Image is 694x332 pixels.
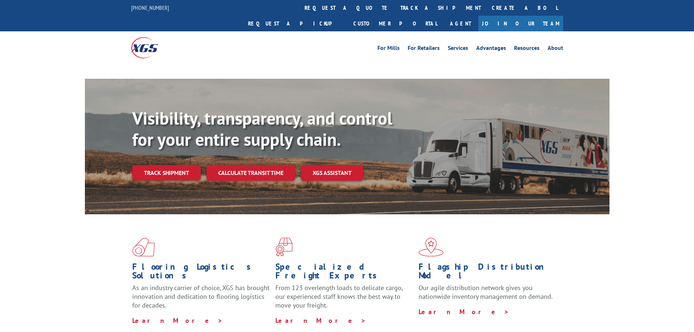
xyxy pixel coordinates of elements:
[275,284,413,316] p: From 123 overlength loads to delicate cargo, our experienced staff knows the best way to move you...
[448,45,468,53] a: Services
[443,16,478,31] a: Agent
[419,238,444,257] img: xgs-icon-flagship-distribution-model-red
[132,284,270,309] span: As an industry carrier of choice, XGS has brought innovation and dedication to flooring logistics...
[207,165,295,181] a: Calculate transit time
[301,165,363,181] a: XGS ASSISTANT
[548,45,563,53] a: About
[275,262,413,284] h1: Specialized Freight Experts
[419,262,556,284] h1: Flagship Distribution Model
[275,316,366,325] a: Learn More >
[514,45,540,53] a: Resources
[132,316,223,325] a: Learn More >
[132,262,270,284] h1: Flooring Logistics Solutions
[132,165,201,180] a: Track shipment
[348,16,443,31] a: Customer Portal
[132,107,392,151] b: Visibility, transparency, and control for your entire supply chain.
[131,4,169,11] a: [PHONE_NUMBER]
[478,16,563,31] a: Join Our Team
[476,45,506,53] a: Advantages
[275,238,293,257] img: xgs-icon-focused-on-flooring-red
[419,308,509,316] a: Learn More >
[377,45,400,53] a: For Mills
[132,238,155,257] img: xgs-icon-total-supply-chain-intelligence-red
[408,45,440,53] a: For Retailers
[419,284,553,301] span: Our agile distribution network gives you nationwide inventory management on demand.
[243,16,348,31] a: Request a pickup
